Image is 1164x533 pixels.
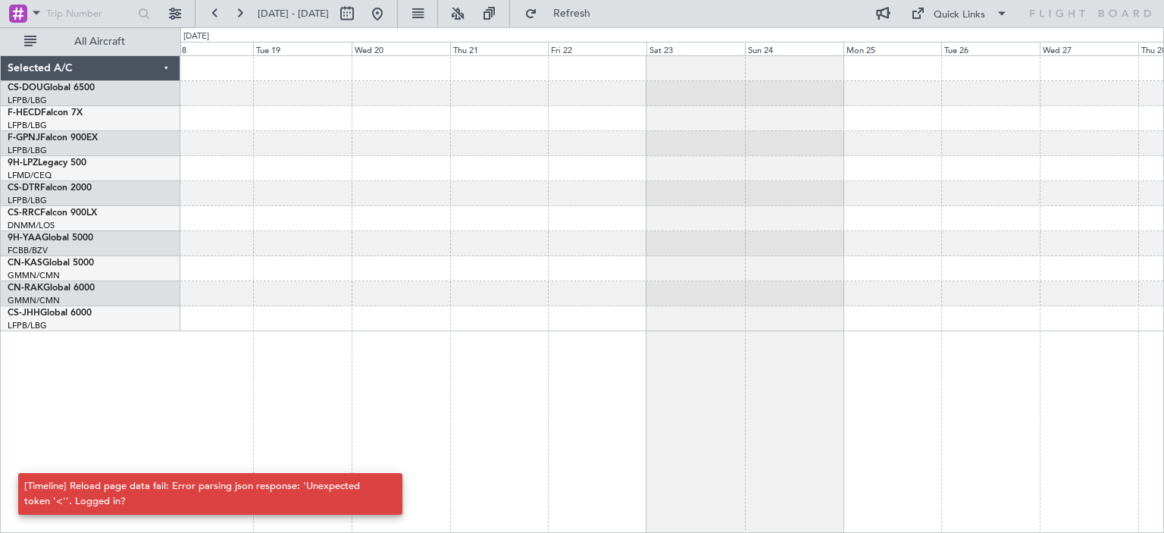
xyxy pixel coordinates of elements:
[8,120,47,131] a: LFPB/LBG
[903,2,1015,26] button: Quick Links
[8,183,92,193] a: CS-DTRFalcon 2000
[8,108,83,118] a: F-HECDFalcon 7X
[934,8,985,23] div: Quick Links
[518,2,609,26] button: Refresh
[646,42,745,55] div: Sat 23
[8,284,43,293] span: CN-RAK
[8,208,40,218] span: CS-RRC
[548,42,646,55] div: Fri 22
[8,320,47,331] a: LFPB/LBG
[8,234,42,243] span: 9H-YAA
[8,309,92,318] a: CS-JHHGlobal 6000
[155,42,253,55] div: Mon 18
[450,42,549,55] div: Thu 21
[24,479,380,509] div: [Timeline] Reload page data fail: Error parsing json response: 'Unexpected token '<''. Logged in?
[8,195,47,206] a: LFPB/LBG
[8,234,93,243] a: 9H-YAAGlobal 5000
[745,42,843,55] div: Sun 24
[8,170,52,181] a: LFMD/CEQ
[8,145,47,156] a: LFPB/LBG
[8,83,95,92] a: CS-DOUGlobal 6500
[8,158,38,168] span: 9H-LPZ
[8,133,40,143] span: F-GPNJ
[8,83,43,92] span: CS-DOU
[8,108,41,118] span: F-HECD
[8,183,40,193] span: CS-DTR
[8,245,48,256] a: FCBB/BZV
[8,208,97,218] a: CS-RRCFalcon 900LX
[258,7,329,20] span: [DATE] - [DATE]
[941,42,1040,55] div: Tue 26
[17,30,164,54] button: All Aircraft
[540,8,604,19] span: Refresh
[39,36,160,47] span: All Aircraft
[8,259,94,268] a: CN-KASGlobal 5000
[8,95,47,106] a: LFPB/LBG
[8,259,42,268] span: CN-KAS
[843,42,942,55] div: Mon 25
[46,2,133,25] input: Trip Number
[8,270,60,281] a: GMMN/CMN
[8,295,60,306] a: GMMN/CMN
[8,309,40,318] span: CS-JHH
[1040,42,1138,55] div: Wed 27
[352,42,450,55] div: Wed 20
[8,158,86,168] a: 9H-LPZLegacy 500
[183,30,209,43] div: [DATE]
[253,42,352,55] div: Tue 19
[8,284,95,293] a: CN-RAKGlobal 6000
[8,220,55,231] a: DNMM/LOS
[8,133,98,143] a: F-GPNJFalcon 900EX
